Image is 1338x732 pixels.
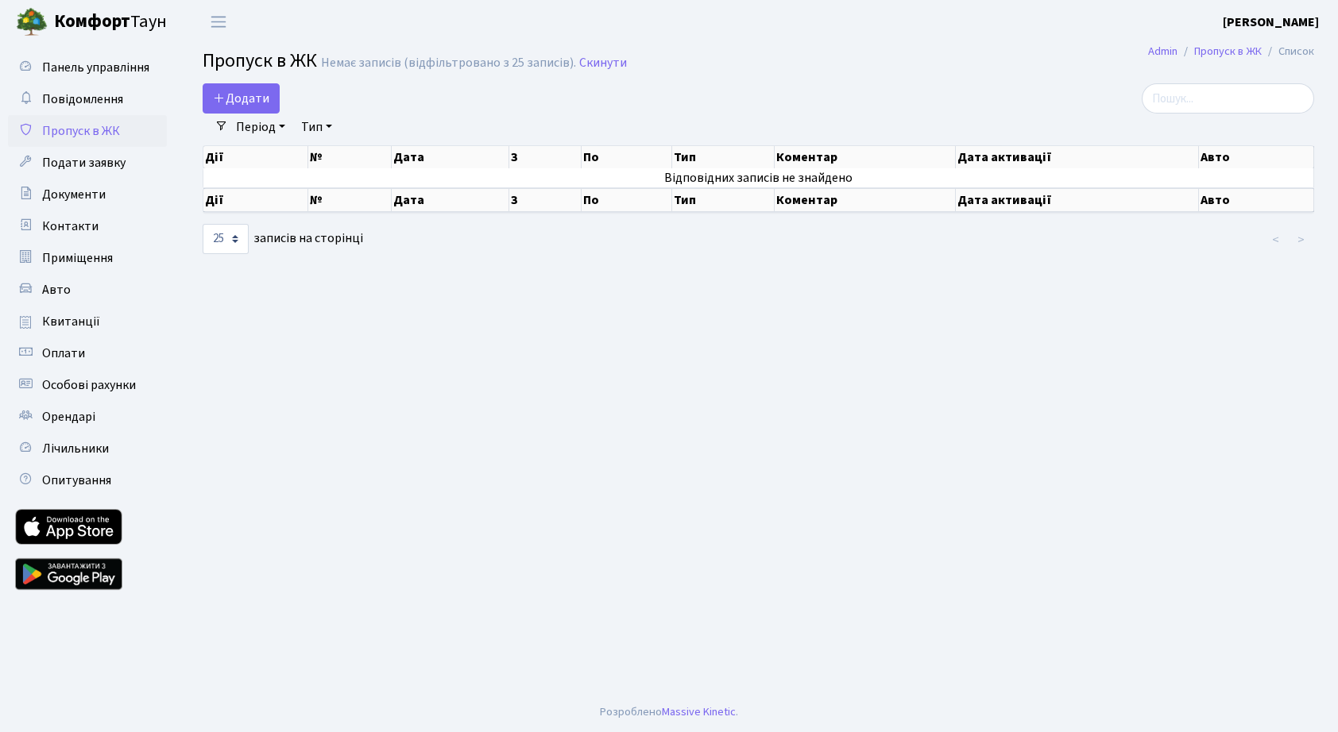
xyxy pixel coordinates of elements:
[230,114,292,141] a: Період
[321,56,576,71] div: Немає записів (відфільтровано з 25 записів).
[8,433,167,464] a: Лічильники
[672,146,775,168] th: Тип
[54,9,130,34] b: Комфорт
[42,122,120,140] span: Пропуск в ЖК
[8,210,167,242] a: Контакти
[1194,43,1262,60] a: Пропуск в ЖК
[203,168,1314,187] td: Відповідних записів не знайдено
[8,115,167,147] a: Пропуск в ЖК
[392,146,509,168] th: Дата
[42,408,95,426] span: Орендарі
[42,218,99,235] span: Контакти
[42,313,100,330] span: Квитанції
[203,47,317,75] span: Пропуск в ЖК
[956,146,1199,168] th: Дата активації
[1148,43,1178,60] a: Admin
[308,188,392,212] th: №
[582,188,672,212] th: По
[672,188,775,212] th: Тип
[42,59,149,76] span: Панель управління
[308,146,392,168] th: №
[203,188,308,212] th: Дії
[295,114,338,141] a: Тип
[42,440,109,457] span: Лічильники
[42,91,123,108] span: Повідомлення
[1223,13,1319,31] b: [PERSON_NAME]
[579,56,627,71] a: Скинути
[16,6,48,38] img: logo.png
[775,146,955,168] th: Коментар
[509,146,582,168] th: З
[8,52,167,83] a: Панель управління
[1199,146,1314,168] th: Авто
[203,146,308,168] th: Дії
[1262,43,1314,60] li: Список
[199,9,238,35] button: Переключити навігацію
[203,224,363,254] label: записів на сторінці
[42,249,113,267] span: Приміщення
[1223,13,1319,32] a: [PERSON_NAME]
[213,90,269,107] span: Додати
[1142,83,1314,114] input: Пошук...
[42,186,106,203] span: Документи
[42,345,85,362] span: Оплати
[1124,35,1338,68] nav: breadcrumb
[42,281,71,299] span: Авто
[8,464,167,496] a: Опитування
[662,703,736,720] a: Massive Kinetic
[582,146,672,168] th: По
[8,369,167,401] a: Особові рахунки
[775,188,955,212] th: Коментар
[8,147,167,179] a: Подати заявку
[392,188,509,212] th: Дата
[1199,188,1314,212] th: Авто
[42,472,111,489] span: Опитування
[8,83,167,115] a: Повідомлення
[8,337,167,369] a: Оплати
[42,154,126,171] span: Подати заявку
[8,401,167,433] a: Орендарі
[8,242,167,274] a: Приміщення
[8,306,167,337] a: Квитанції
[203,224,249,254] select: записів на сторінці
[203,83,280,114] a: Додати
[509,188,582,212] th: З
[8,274,167,306] a: Авто
[42,376,136,394] span: Особові рахунки
[8,179,167,210] a: Документи
[600,703,738,721] div: Розроблено .
[956,188,1199,212] th: Дата активації
[54,9,167,36] span: Таун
